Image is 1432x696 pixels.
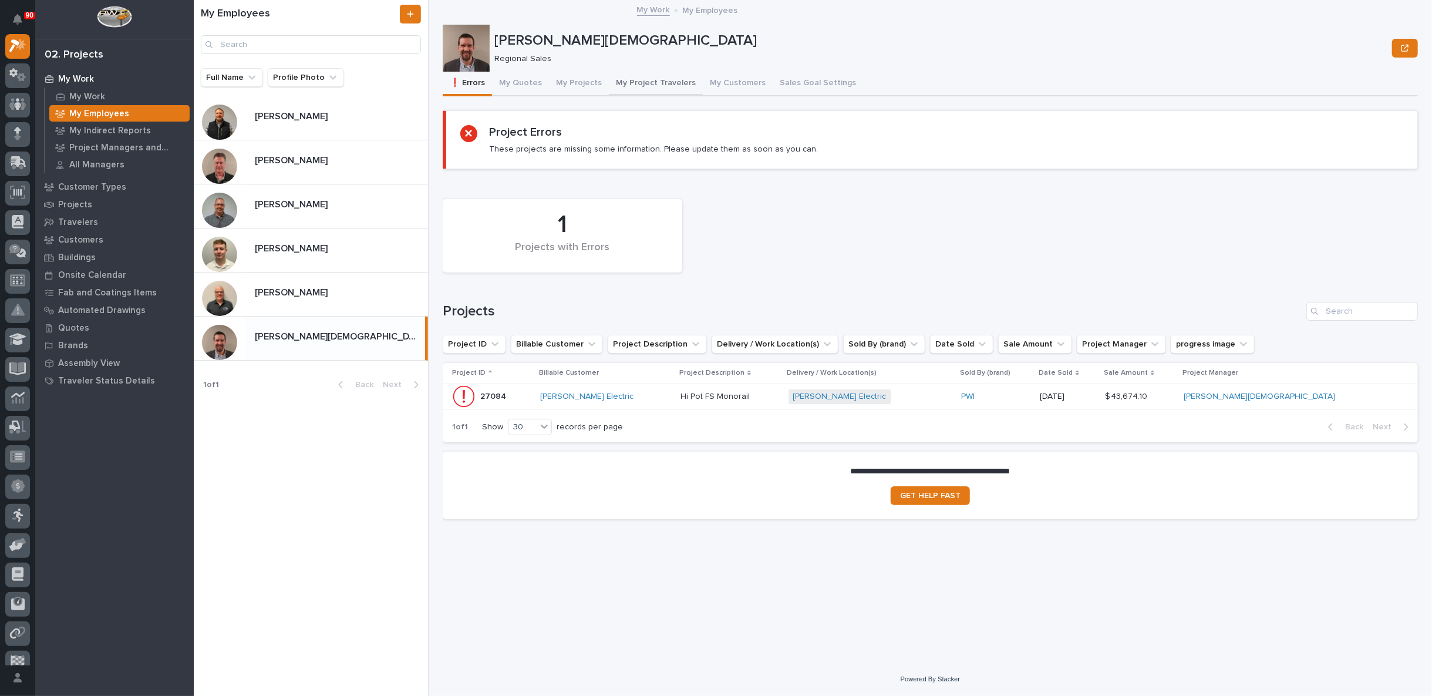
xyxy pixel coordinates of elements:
p: Customer Types [58,182,126,193]
span: Back [1338,422,1363,432]
button: Date Sold [930,335,993,354]
button: Full Name [201,68,263,87]
a: Customer Types [35,178,194,196]
button: Notifications [5,7,30,32]
p: Travelers [58,217,98,228]
tr: 2708427084 [PERSON_NAME] Electric Hi Pot FS MonorailHi Pot FS Monorail [PERSON_NAME] Electric PWI... [443,384,1418,410]
p: Project Manager [1182,367,1238,379]
input: Search [1306,302,1418,321]
p: Projects [58,200,92,210]
p: Brands [58,341,88,351]
button: Next [378,379,428,390]
span: Next [1373,422,1399,432]
button: My Projects [549,72,609,96]
p: [DATE] [1040,392,1096,402]
p: My Work [69,92,105,102]
a: [PERSON_NAME] Electric [793,392,887,402]
a: Onsite Calendar [35,266,194,284]
h1: My Employees [201,8,397,21]
a: Project Managers and Engineers [45,139,194,156]
p: Project Description [679,367,744,379]
p: [PERSON_NAME] [255,109,330,122]
p: My Indirect Reports [69,126,151,136]
a: All Managers [45,156,194,173]
p: Hi Pot FS Monorail [680,389,752,402]
p: Billable Customer [539,367,599,379]
button: Sales Goal Settings [773,72,863,96]
button: ❗ Errors [443,72,492,96]
span: Back [348,379,373,390]
a: Assembly View [35,354,194,372]
a: Automated Drawings [35,301,194,319]
a: [PERSON_NAME][PERSON_NAME] [194,96,428,140]
p: [PERSON_NAME] [255,153,330,166]
a: Powered By Stacker [901,675,960,682]
a: Projects [35,196,194,213]
h2: Project Errors [489,125,562,139]
a: My Work [637,2,670,16]
button: My Quotes [492,72,549,96]
p: Assembly View [58,358,120,369]
p: Traveler Status Details [58,376,155,386]
a: [PERSON_NAME][DEMOGRAPHIC_DATA] [1184,392,1335,402]
p: Buildings [58,253,96,263]
button: My Project Travelers [609,72,703,96]
span: GET HELP FAST [900,492,961,500]
a: Quotes [35,319,194,337]
p: Customers [58,235,103,246]
p: [PERSON_NAME] [255,241,330,254]
a: [PERSON_NAME][PERSON_NAME] [194,273,428,317]
p: [PERSON_NAME] [255,285,330,298]
p: records per page [557,422,623,432]
p: Show [482,422,503,432]
a: My Work [45,88,194,105]
p: 90 [26,11,33,19]
p: Regional Sales [494,54,1383,64]
p: Automated Drawings [58,305,146,316]
div: Projects with Errors [463,241,662,266]
p: Fab and Coatings Items [58,288,157,298]
a: Buildings [35,248,194,266]
button: Back [1319,422,1368,432]
a: [PERSON_NAME][PERSON_NAME] [194,228,428,273]
img: Workspace Logo [97,6,132,28]
p: 1 of 1 [194,371,228,399]
a: [PERSON_NAME] Electric [540,392,634,402]
p: These projects are missing some information. Please update them as soon as you can. [489,144,818,154]
a: My Work [35,70,194,88]
a: GET HELP FAST [891,486,970,505]
div: 1 [463,210,662,240]
p: Sale Amount [1104,367,1148,379]
button: Sold By (brand) [843,335,925,354]
button: Billable Customer [511,335,603,354]
a: Customers [35,231,194,248]
p: My Employees [683,3,738,16]
a: My Indirect Reports [45,122,194,139]
p: 27084 [480,389,508,402]
p: 1 of 1 [443,413,477,442]
a: [PERSON_NAME][PERSON_NAME] [194,184,428,228]
button: Project Description [608,335,707,354]
p: [PERSON_NAME][DEMOGRAPHIC_DATA] [255,329,423,342]
button: Project Manager [1077,335,1166,354]
p: [PERSON_NAME] [255,197,330,210]
button: Next [1368,422,1418,432]
span: Next [383,379,409,390]
a: Brands [35,337,194,354]
p: My Employees [69,109,129,119]
a: Traveler Status Details [35,372,194,389]
a: [PERSON_NAME][DEMOGRAPHIC_DATA][PERSON_NAME][DEMOGRAPHIC_DATA] [194,317,428,361]
a: My Employees [45,105,194,122]
button: progress image [1171,335,1255,354]
a: Fab and Coatings Items [35,284,194,301]
div: 30 [508,421,537,433]
p: $ 43,674.10 [1105,389,1150,402]
button: Profile Photo [268,68,344,87]
button: Delivery / Work Location(s) [712,335,838,354]
p: All Managers [69,160,124,170]
a: [PERSON_NAME][PERSON_NAME] [194,140,428,184]
input: Search [201,35,421,54]
p: Delivery / Work Location(s) [787,367,877,379]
